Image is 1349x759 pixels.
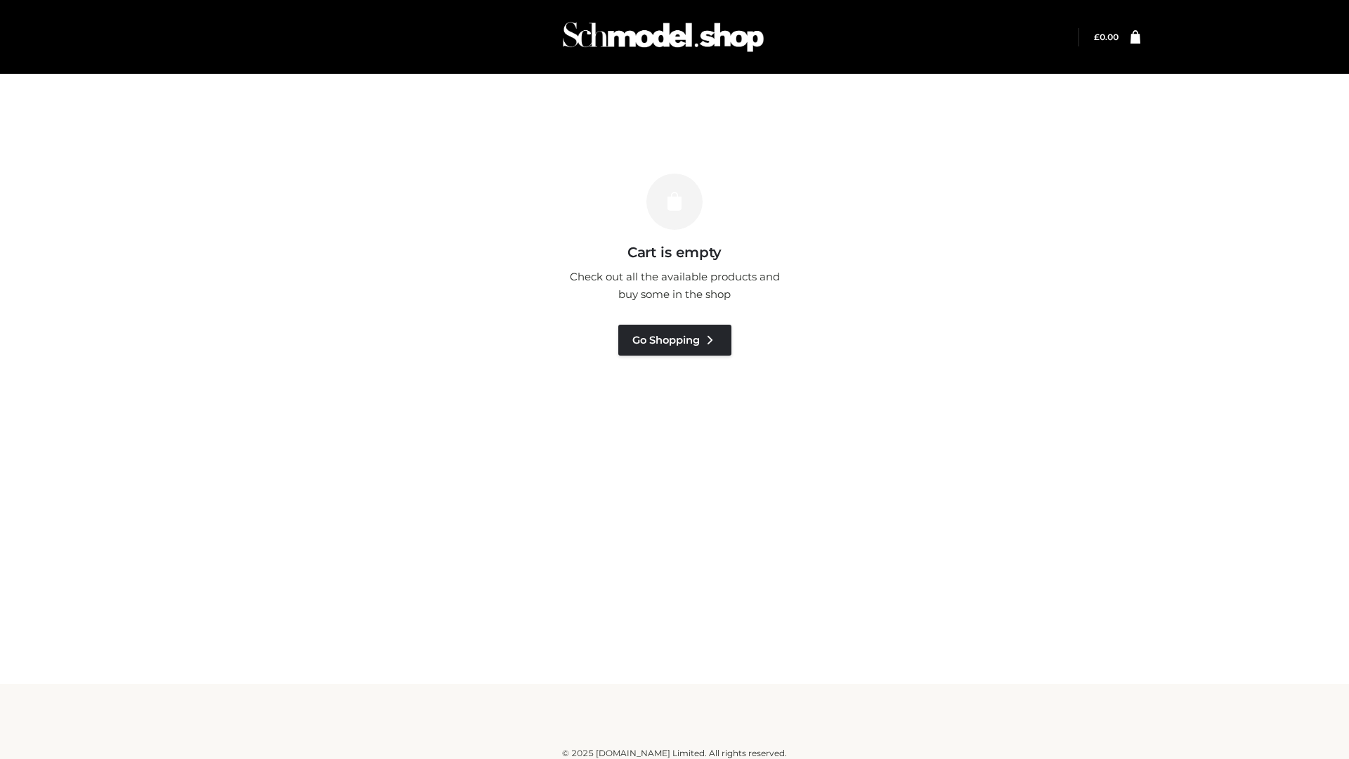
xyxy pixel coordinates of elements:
[1094,32,1119,42] a: £0.00
[240,244,1109,261] h3: Cart is empty
[562,268,787,304] p: Check out all the available products and buy some in the shop
[1094,32,1119,42] bdi: 0.00
[558,9,769,65] img: Schmodel Admin 964
[1094,32,1100,42] span: £
[618,325,731,356] a: Go Shopping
